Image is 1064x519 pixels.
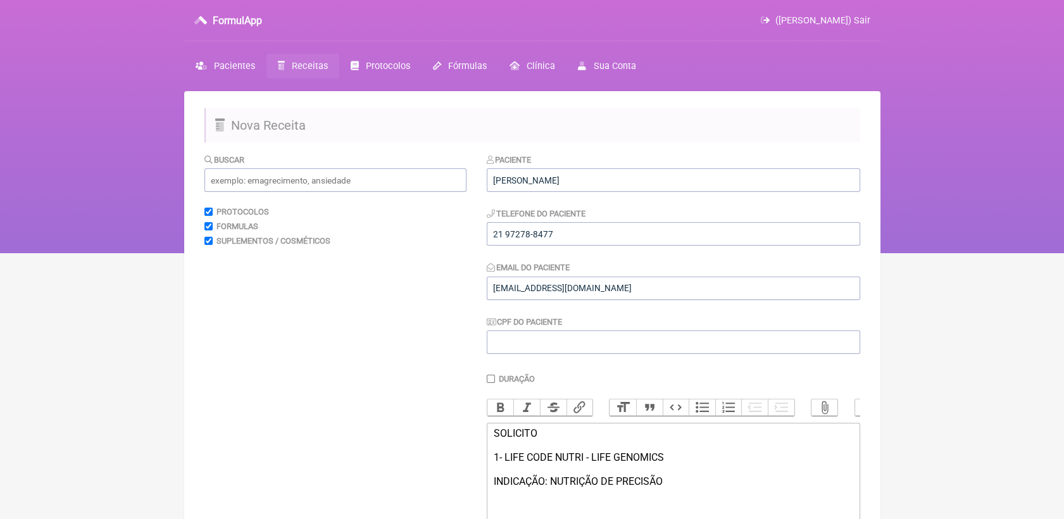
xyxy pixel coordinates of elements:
[493,427,853,487] div: SOLICITO 1- LIFE CODE NUTRI - LIFE GENOMICS INDICAÇÃO: NUTRIÇÃO DE PRECISÃO
[741,399,768,416] button: Decrease Level
[204,155,245,165] label: Buscar
[636,399,663,416] button: Quote
[204,168,466,192] input: exemplo: emagrecimento, ansiedade
[487,263,570,272] label: Email do Paciente
[292,61,328,72] span: Receitas
[216,207,269,216] label: Protocolos
[216,236,330,246] label: Suplementos / Cosméticos
[610,399,636,416] button: Heading
[498,54,566,78] a: Clínica
[768,399,794,416] button: Increase Level
[214,61,255,72] span: Pacientes
[266,54,339,78] a: Receitas
[487,155,532,165] label: Paciente
[594,61,636,72] span: Sua Conta
[566,399,593,416] button: Link
[715,399,742,416] button: Numbers
[204,108,860,142] h2: Nova Receita
[499,374,535,384] label: Duração
[339,54,422,78] a: Protocolos
[216,222,258,231] label: Formulas
[422,54,498,78] a: Fórmulas
[689,399,715,416] button: Bullets
[366,61,410,72] span: Protocolos
[487,209,586,218] label: Telefone do Paciente
[855,399,882,416] button: Undo
[811,399,838,416] button: Attach Files
[513,399,540,416] button: Italic
[184,54,266,78] a: Pacientes
[448,61,487,72] span: Fórmulas
[213,15,262,27] h3: FormulApp
[540,399,566,416] button: Strikethrough
[487,317,563,327] label: CPF do Paciente
[775,15,870,26] span: ([PERSON_NAME]) Sair
[761,15,870,26] a: ([PERSON_NAME]) Sair
[527,61,555,72] span: Clínica
[663,399,689,416] button: Code
[487,399,514,416] button: Bold
[566,54,647,78] a: Sua Conta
